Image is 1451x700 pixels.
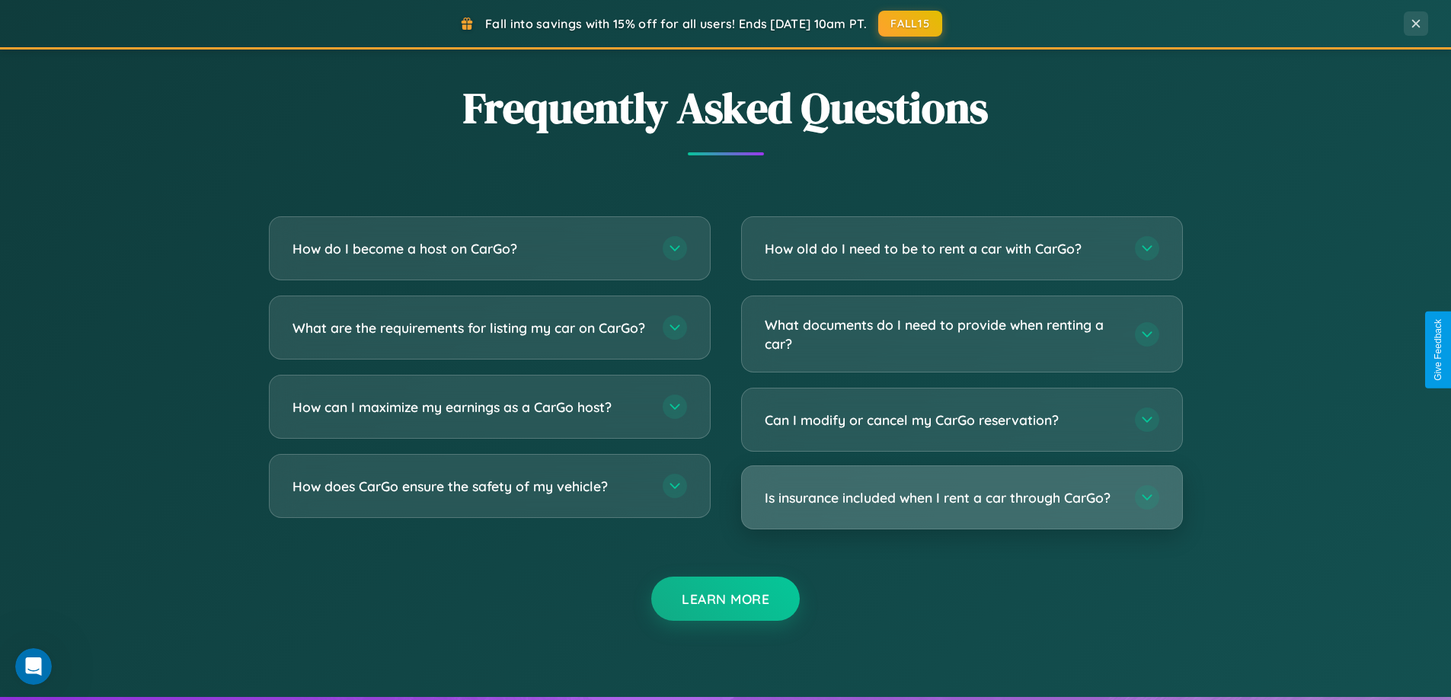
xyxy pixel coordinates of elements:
[765,315,1120,353] h3: What documents do I need to provide when renting a car?
[651,577,800,621] button: Learn More
[765,239,1120,258] h3: How old do I need to be to rent a car with CarGo?
[15,648,52,685] iframe: Intercom live chat
[765,488,1120,507] h3: Is insurance included when I rent a car through CarGo?
[292,398,647,417] h3: How can I maximize my earnings as a CarGo host?
[269,78,1183,137] h2: Frequently Asked Questions
[292,318,647,337] h3: What are the requirements for listing my car on CarGo?
[485,16,867,31] span: Fall into savings with 15% off for all users! Ends [DATE] 10am PT.
[765,411,1120,430] h3: Can I modify or cancel my CarGo reservation?
[878,11,942,37] button: FALL15
[1433,319,1443,381] div: Give Feedback
[292,477,647,496] h3: How does CarGo ensure the safety of my vehicle?
[292,239,647,258] h3: How do I become a host on CarGo?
